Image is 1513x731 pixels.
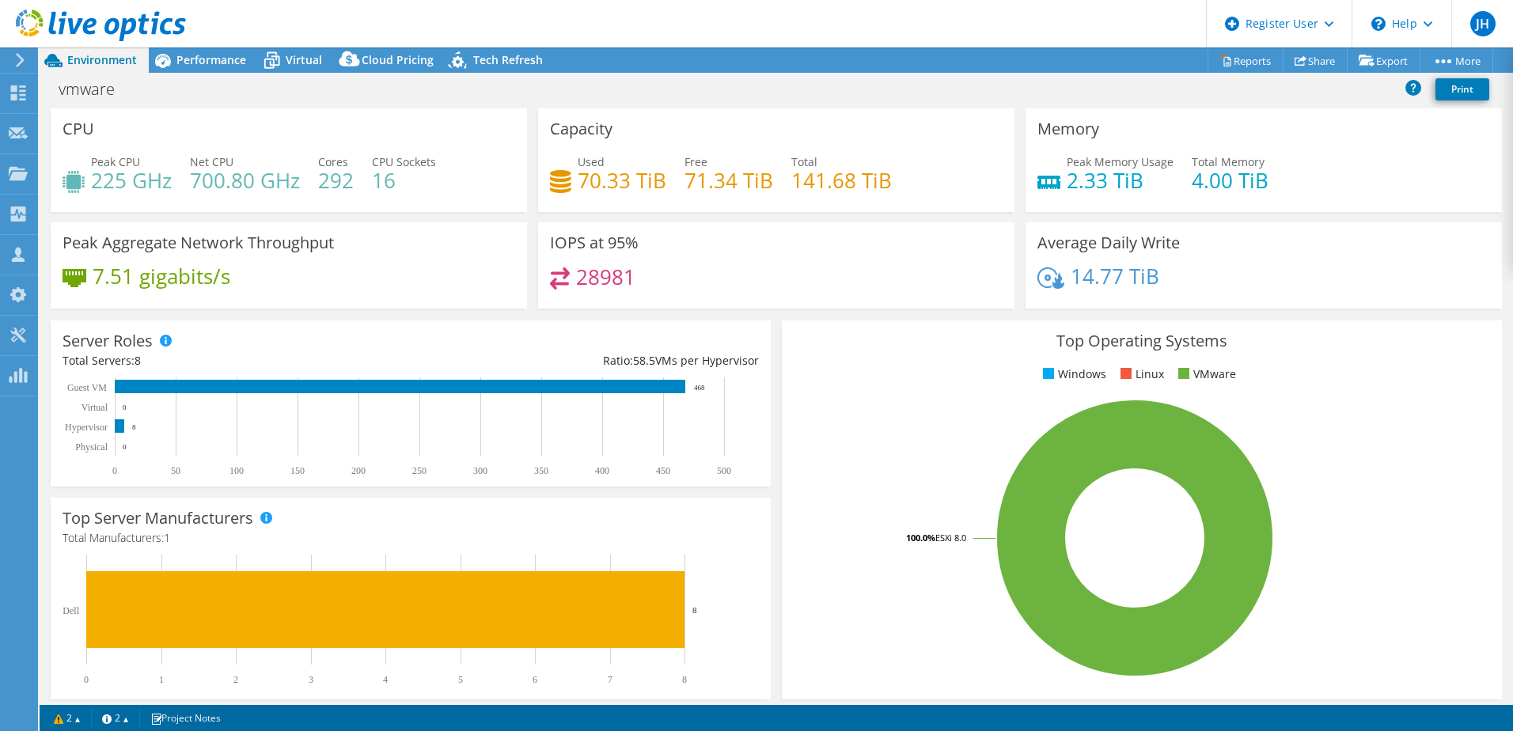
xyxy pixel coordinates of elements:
[190,154,233,169] span: Net CPU
[550,234,639,252] h3: IOPS at 95%
[65,422,108,433] text: Hypervisor
[132,423,136,431] text: 8
[318,172,354,189] h4: 292
[692,605,697,615] text: 8
[791,154,817,169] span: Total
[1371,17,1386,31] svg: \n
[578,172,666,189] h4: 70.33 TiB
[1208,48,1284,73] a: Reports
[362,52,434,67] span: Cloud Pricing
[1037,234,1180,252] h3: Average Daily Write
[633,353,655,368] span: 58.5
[1037,120,1099,138] h3: Memory
[75,441,108,453] text: Physical
[578,154,605,169] span: Used
[286,52,322,67] span: Virtual
[372,154,436,169] span: CPU Sockets
[1192,172,1268,189] h4: 4.00 TiB
[717,465,731,476] text: 500
[1071,267,1159,285] h4: 14.77 TiB
[290,465,305,476] text: 150
[534,465,548,476] text: 350
[791,172,892,189] h4: 141.68 TiB
[473,52,543,67] span: Tech Refresh
[229,465,244,476] text: 100
[63,120,94,138] h3: CPU
[411,352,759,369] div: Ratio: VMs per Hypervisor
[135,353,141,368] span: 8
[63,352,411,369] div: Total Servers:
[93,267,230,285] h4: 7.51 gigabits/s
[1067,154,1174,169] span: Peak Memory Usage
[43,708,92,728] a: 2
[63,529,759,547] h4: Total Manufacturers:
[233,674,238,685] text: 2
[372,172,436,189] h4: 16
[1117,365,1164,383] li: Linux
[1420,48,1493,73] a: More
[63,509,253,527] h3: Top Server Manufacturers
[164,530,170,545] span: 1
[67,52,137,67] span: Environment
[906,532,935,544] tspan: 100.0%
[383,674,388,685] text: 4
[123,403,127,411] text: 0
[694,384,705,392] text: 468
[550,120,612,138] h3: Capacity
[458,674,463,685] text: 5
[171,465,180,476] text: 50
[1435,78,1489,100] a: Print
[1174,365,1236,383] li: VMware
[412,465,427,476] text: 250
[1347,48,1420,73] a: Export
[123,443,127,451] text: 0
[1192,154,1265,169] span: Total Memory
[935,532,966,544] tspan: ESXi 8.0
[190,172,300,189] h4: 700.80 GHz
[309,674,313,685] text: 3
[608,674,612,685] text: 7
[91,154,140,169] span: Peak CPU
[1039,365,1106,383] li: Windows
[63,234,334,252] h3: Peak Aggregate Network Throughput
[139,708,232,728] a: Project Notes
[112,465,117,476] text: 0
[1283,48,1348,73] a: Share
[684,154,707,169] span: Free
[176,52,246,67] span: Performance
[63,332,153,350] h3: Server Roles
[656,465,670,476] text: 450
[91,172,172,189] h4: 225 GHz
[351,465,366,476] text: 200
[794,332,1490,350] h3: Top Operating Systems
[63,605,79,616] text: Dell
[576,268,635,286] h4: 28981
[684,172,773,189] h4: 71.34 TiB
[473,465,487,476] text: 300
[318,154,348,169] span: Cores
[1470,11,1496,36] span: JH
[84,674,89,685] text: 0
[159,674,164,685] text: 1
[82,402,108,413] text: Virtual
[682,674,687,685] text: 8
[67,382,107,393] text: Guest VM
[533,674,537,685] text: 6
[1067,172,1174,189] h4: 2.33 TiB
[91,708,140,728] a: 2
[51,81,139,98] h1: vmware
[595,465,609,476] text: 400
